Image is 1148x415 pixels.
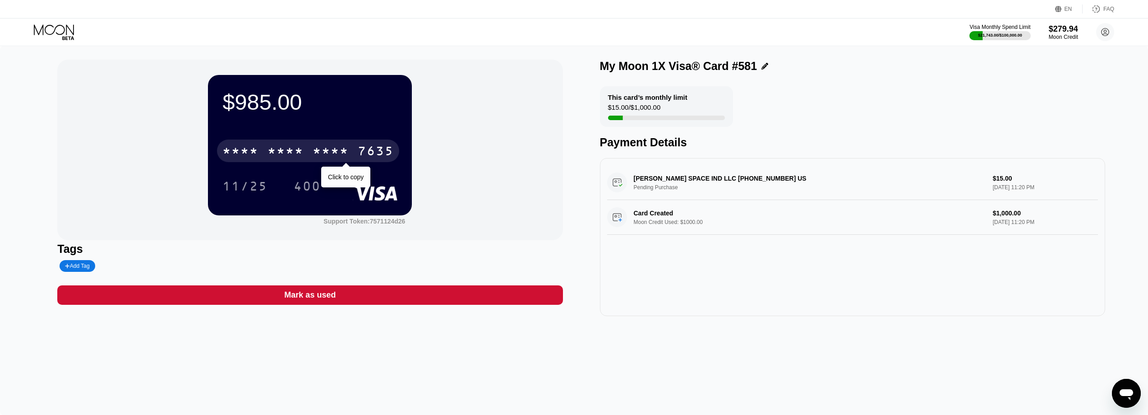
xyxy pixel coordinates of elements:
[60,260,95,272] div: Add Tag
[222,89,397,115] div: $985.00
[284,290,336,300] div: Mark as used
[608,93,687,101] div: This card’s monthly limit
[323,218,405,225] div: Support Token:7571124d26
[294,180,321,195] div: 400
[65,263,89,269] div: Add Tag
[57,242,562,256] div: Tags
[328,173,364,181] div: Click to copy
[1049,24,1078,40] div: $279.94Moon Credit
[1049,24,1078,34] div: $279.94
[1112,379,1141,408] iframe: Кнопка запуска окна обмена сообщениями
[1055,5,1083,14] div: EN
[323,218,405,225] div: Support Token: 7571124d26
[978,33,1022,37] div: $21,743.00 / $100,000.00
[600,60,757,73] div: My Moon 1X Visa® Card #581
[608,103,661,116] div: $15.00 / $1,000.00
[222,180,267,195] div: 11/25
[216,175,274,197] div: 11/25
[969,24,1030,40] div: Visa Monthly Spend Limit$21,743.00/$100,000.00
[1083,5,1114,14] div: FAQ
[57,285,562,305] div: Mark as used
[600,136,1105,149] div: Payment Details
[1049,34,1078,40] div: Moon Credit
[1065,6,1072,12] div: EN
[287,175,327,197] div: 400
[358,145,394,159] div: 7635
[969,24,1030,30] div: Visa Monthly Spend Limit
[1103,6,1114,12] div: FAQ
